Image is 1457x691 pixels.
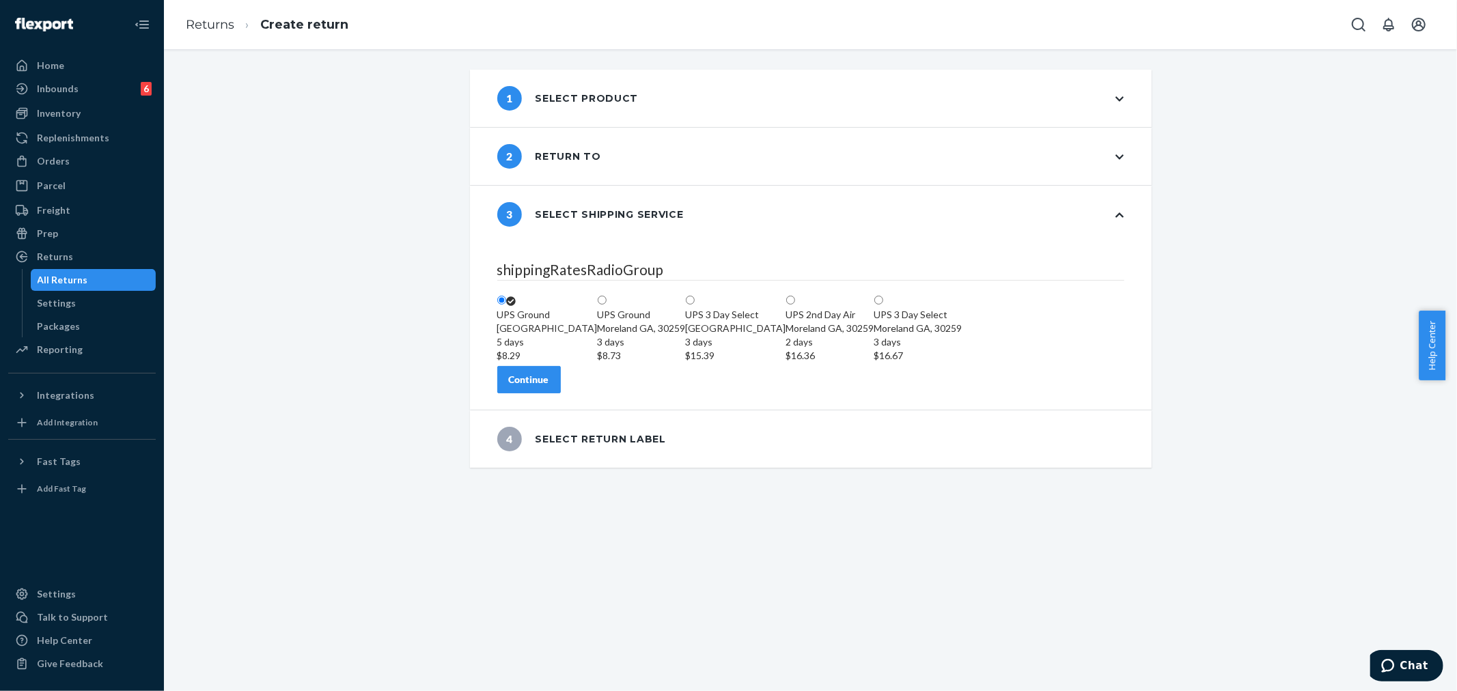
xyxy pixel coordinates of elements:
[37,131,109,145] div: Replenishments
[8,175,156,197] a: Parcel
[8,606,156,628] button: Talk to Support
[8,55,156,76] a: Home
[8,199,156,221] a: Freight
[1405,11,1432,38] button: Open account menu
[686,335,786,349] div: 3 days
[37,483,86,494] div: Add Fast Tag
[598,322,686,363] div: Moreland GA, 30259
[1419,311,1445,380] button: Help Center
[598,296,607,305] input: UPS GroundMoreland GA, 302593 days$8.73
[497,202,684,227] div: Select shipping service
[8,339,156,361] a: Reporting
[497,296,506,305] input: UPS Ground[GEOGRAPHIC_DATA]5 days$8.29
[37,417,98,428] div: Add Integration
[37,203,70,217] div: Freight
[175,5,359,45] ol: breadcrumbs
[874,308,962,322] div: UPS 3 Day Select
[37,250,73,264] div: Returns
[37,107,81,120] div: Inventory
[598,335,686,349] div: 3 days
[686,349,786,363] div: $15.39
[497,144,601,169] div: Return to
[786,308,874,322] div: UPS 2nd Day Air
[37,389,94,402] div: Integrations
[8,223,156,244] a: Prep
[874,322,962,363] div: Moreland GA, 30259
[509,373,549,386] div: Continue
[8,127,156,149] a: Replenishments
[686,296,695,305] input: UPS 3 Day Select[GEOGRAPHIC_DATA]3 days$15.39
[8,78,156,100] a: Inbounds6
[497,86,522,111] span: 1
[38,296,77,310] div: Settings
[8,102,156,124] a: Inventory
[128,11,156,38] button: Close Navigation
[37,634,92,647] div: Help Center
[874,349,962,363] div: $16.67
[8,630,156,651] a: Help Center
[1345,11,1372,38] button: Open Search Box
[37,179,66,193] div: Parcel
[786,322,874,363] div: Moreland GA, 30259
[874,335,962,349] div: 3 days
[260,17,348,32] a: Create return
[786,349,874,363] div: $16.36
[37,343,83,356] div: Reporting
[686,322,786,363] div: [GEOGRAPHIC_DATA]
[497,366,561,393] button: Continue
[497,86,639,111] div: Select product
[874,296,883,305] input: UPS 3 Day SelectMoreland GA, 302593 days$16.67
[1375,11,1402,38] button: Open notifications
[8,583,156,605] a: Settings
[497,427,666,451] div: Select return label
[15,18,73,31] img: Flexport logo
[31,269,156,291] a: All Returns
[686,308,786,322] div: UPS 3 Day Select
[1370,650,1443,684] iframe: Opens a widget where you can chat to one of our agents
[38,320,81,333] div: Packages
[497,322,598,363] div: [GEOGRAPHIC_DATA]
[8,384,156,406] button: Integrations
[497,308,598,322] div: UPS Ground
[37,610,108,624] div: Talk to Support
[37,227,58,240] div: Prep
[31,292,156,314] a: Settings
[37,657,103,671] div: Give Feedback
[141,82,152,96] div: 6
[497,202,522,227] span: 3
[497,144,522,169] span: 2
[186,17,234,32] a: Returns
[37,587,76,601] div: Settings
[8,246,156,268] a: Returns
[38,273,88,287] div: All Returns
[786,296,795,305] input: UPS 2nd Day AirMoreland GA, 302592 days$16.36
[598,308,686,322] div: UPS Ground
[8,412,156,434] a: Add Integration
[497,349,598,363] div: $8.29
[598,349,686,363] div: $8.73
[31,315,156,337] a: Packages
[8,478,156,500] a: Add Fast Tag
[497,335,598,349] div: 5 days
[37,154,70,168] div: Orders
[8,150,156,172] a: Orders
[786,335,874,349] div: 2 days
[8,451,156,473] button: Fast Tags
[497,259,1124,281] legend: shippingRatesRadioGroup
[37,455,81,468] div: Fast Tags
[37,82,79,96] div: Inbounds
[37,59,64,72] div: Home
[8,653,156,675] button: Give Feedback
[497,427,522,451] span: 4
